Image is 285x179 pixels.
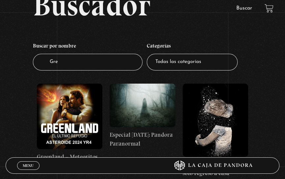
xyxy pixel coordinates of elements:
[37,84,103,161] a: Greenland – Meteoritos
[265,4,273,13] a: View your shopping cart
[147,40,238,54] h4: Categorías
[183,84,248,178] a: No se fue para siempre, sólo regresó a casa
[21,169,36,173] span: Cerrar
[110,130,175,148] h4: Especial [DATE]: Pandora Paranormal
[37,152,103,161] h4: Greenland – Meteoritos
[110,84,175,148] a: Especial [DATE]: Pandora Paranormal
[33,40,142,54] h4: Buscar por nombre
[23,164,34,168] span: Menu
[236,6,252,11] a: Buscar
